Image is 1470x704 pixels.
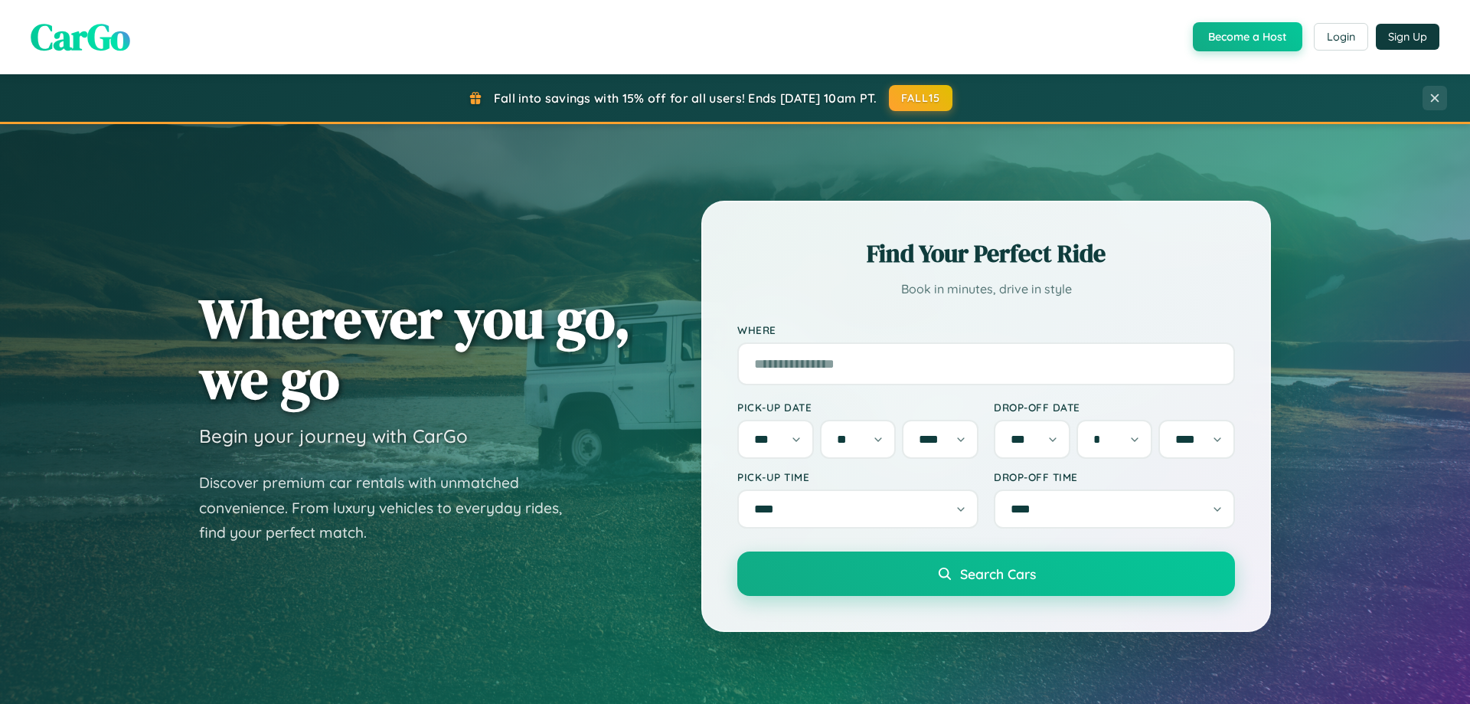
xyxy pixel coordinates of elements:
button: FALL15 [889,85,953,111]
button: Login [1314,23,1368,51]
button: Search Cars [737,552,1235,596]
p: Book in minutes, drive in style [737,278,1235,300]
label: Where [737,323,1235,336]
span: CarGo [31,11,130,62]
label: Pick-up Time [737,470,978,483]
span: Fall into savings with 15% off for all users! Ends [DATE] 10am PT. [494,90,877,106]
h3: Begin your journey with CarGo [199,424,468,447]
label: Pick-up Date [737,401,978,414]
button: Become a Host [1193,22,1302,51]
button: Sign Up [1376,24,1439,50]
h2: Find Your Perfect Ride [737,237,1235,270]
h1: Wherever you go, we go [199,288,631,409]
label: Drop-off Date [994,401,1235,414]
label: Drop-off Time [994,470,1235,483]
p: Discover premium car rentals with unmatched convenience. From luxury vehicles to everyday rides, ... [199,470,582,545]
span: Search Cars [960,565,1036,582]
